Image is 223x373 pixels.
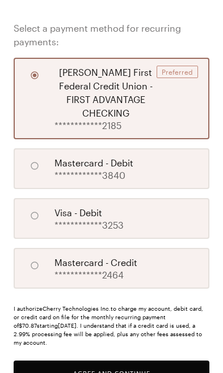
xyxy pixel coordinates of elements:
span: visa - debit [54,206,102,220]
span: mastercard - credit [54,256,137,269]
span: mastercard - debit [54,156,133,170]
div: I authorize Cherry Technologies Inc. to charge my account, debit card, or credit card on file for... [14,305,209,347]
span: Select a payment method for recurring payments: [14,22,209,49]
span: [PERSON_NAME] First Federal Credit Union - FIRST ADVANTAGE CHECKING [54,66,157,120]
div: Preferred [157,66,198,78]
